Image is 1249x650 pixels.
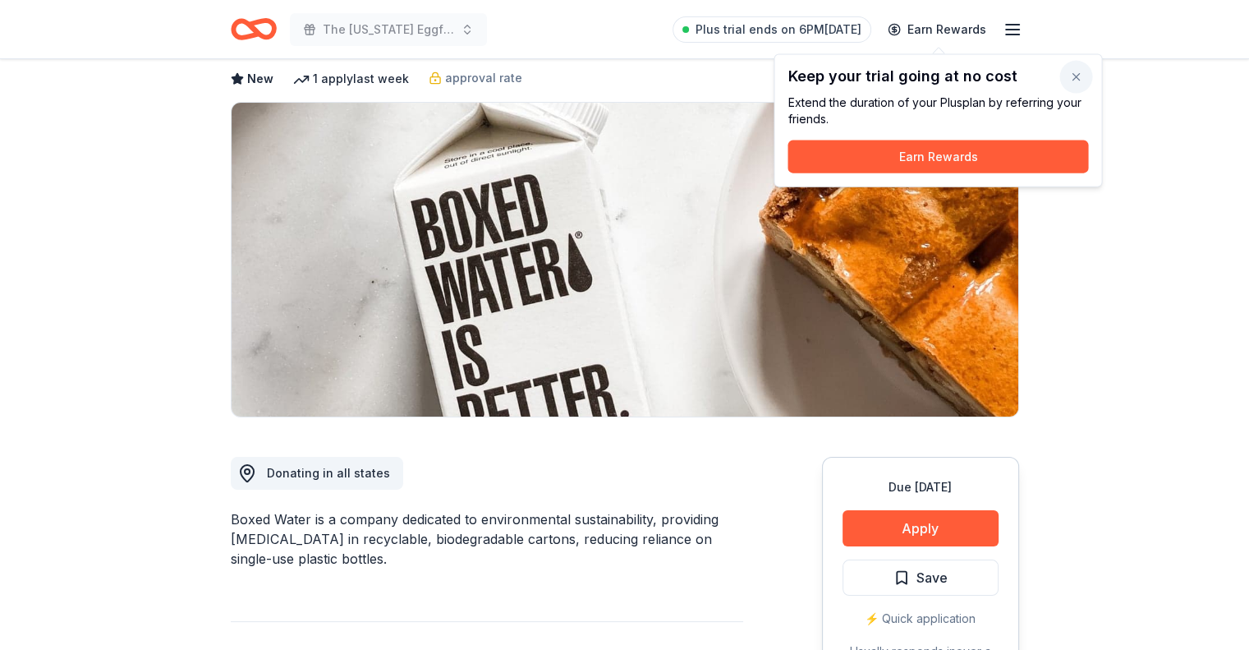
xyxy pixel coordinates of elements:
[290,13,487,46] button: The [US_STATE] Eggfest
[878,15,996,44] a: Earn Rewards
[267,466,390,480] span: Donating in all states
[696,20,861,39] span: Plus trial ends on 6PM[DATE]
[232,103,1018,417] img: Image for Boxed Water
[788,95,1088,127] div: Extend the duration of your Plus plan by referring your friends.
[788,141,1088,173] button: Earn Rewards
[843,609,999,629] div: ⚡️ Quick application
[673,16,871,43] a: Plus trial ends on 6PM[DATE]
[323,20,454,39] span: The [US_STATE] Eggfest
[231,509,743,569] div: Boxed Water is a company dedicated to environmental sustainability, providing [MEDICAL_DATA] in r...
[843,477,999,497] div: Due [DATE]
[843,510,999,546] button: Apply
[293,69,409,89] div: 1 apply last week
[916,567,948,588] span: Save
[247,69,273,89] span: New
[445,68,522,88] span: approval rate
[231,10,277,48] a: Home
[788,68,1088,85] div: Keep your trial going at no cost
[843,560,999,596] button: Save
[429,68,522,88] a: approval rate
